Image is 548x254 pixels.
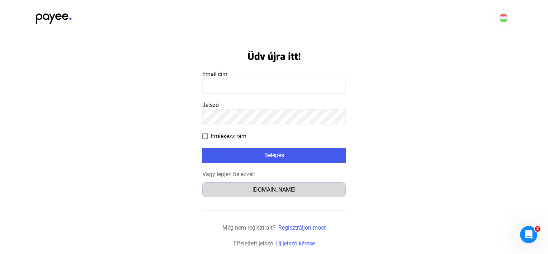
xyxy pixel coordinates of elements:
img: black-payee-blue-dot.svg [36,9,72,24]
span: Még nem regisztrált? [222,224,275,231]
span: Email cím [202,71,227,77]
span: 2 [535,226,540,232]
img: HU [499,14,508,22]
span: Elfelejtett jelszó [233,240,273,247]
button: [DOMAIN_NAME] [202,182,346,197]
a: Új jelszó kérése [276,240,315,247]
button: Belépés [202,148,346,163]
a: [DOMAIN_NAME] [202,186,346,193]
span: Emlékezz rám [211,132,246,141]
h1: Üdv újra itt! [247,50,301,63]
span: Jelszó [202,102,219,108]
div: Belépés [204,151,344,160]
div: [DOMAIN_NAME] [205,185,343,194]
a: Regisztráljon most [278,224,326,231]
div: Vagy lépjen be ezzel: [202,170,346,179]
iframe: Intercom live chat [520,226,537,243]
button: HU [495,9,512,27]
